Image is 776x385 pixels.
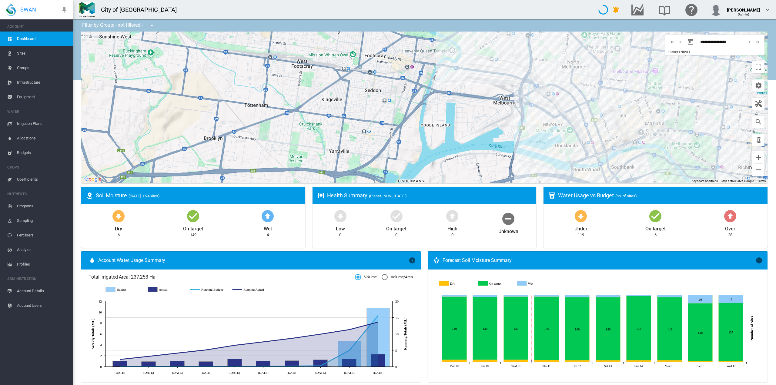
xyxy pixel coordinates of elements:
tspan: Mon 08 [450,364,459,368]
span: WATER [7,107,68,116]
span: Fertilisers [17,228,68,243]
div: Water Usage vs Budget [558,192,763,199]
div: [PERSON_NAME] [727,5,760,11]
g: Wet Sep 10, 2025 4 [504,295,528,297]
button: icon-chevron-double-right [754,38,761,45]
span: Allocations [17,131,68,146]
md-icon: icon-arrow-down-bold-circle [111,209,126,223]
md-icon: icon-arrow-up-bold-circle [723,209,738,223]
button: icon-bell-ring [610,4,622,16]
md-icon: icon-menu-down [148,22,156,29]
g: On target Sep 10, 2025 149 [504,297,528,360]
md-icon: icon-cog [755,82,762,89]
tspan: Mon 15 [665,364,674,368]
tspan: 10 [99,310,102,314]
tspan: Tue 16 [696,364,704,368]
md-icon: icon-arrow-up-bold-circle [445,209,460,223]
md-icon: Click here for help [684,6,699,13]
tspan: Thu 11 [542,364,551,368]
md-icon: icon-arrow-down-bold-circle [574,209,588,223]
circle: Running Budget 20 Aug 0.19 [291,365,293,367]
g: On target Sep 17, 2025 137 [719,303,743,361]
tspan: Weekly Totals (ML) [91,319,95,349]
circle: Running Budget 6 Aug 0.06 [233,365,236,367]
tspan: [DATE] [373,371,383,374]
tspan: Sun 14 [634,364,643,368]
img: profile.jpg [710,4,722,16]
g: Wet Sep 12, 2025 6 [565,295,590,297]
md-icon: icon-checkbox-marked-circle [648,209,663,223]
div: 6 [118,232,120,238]
g: On target Sep 14, 2025 152 [627,296,651,360]
tspan: 6 [100,332,102,336]
div: Low [336,223,345,232]
button: md-calendar [684,36,697,48]
div: On target [386,223,406,232]
tspan: 20 [395,300,399,303]
tspan: 4 [100,343,102,347]
md-icon: icon-magnify [755,118,762,126]
md-radio-button: Volume/Area [382,274,413,280]
span: ([DATE], 159 Sites) [129,194,160,198]
div: Over [725,223,735,232]
span: Dashboard [17,32,68,46]
tspan: 15 [395,316,399,320]
g: Budget 10 Sept 10.7 [367,308,390,367]
circle: Running Budget 23 Jul 0 [176,365,179,368]
tspan: Running Totals (ML) [403,318,407,350]
g: On target Sep 12, 2025 149 [565,297,590,360]
circle: Running Budget 9 Jul 0 [119,365,121,368]
md-icon: icon-map-marker-radius [86,192,93,199]
div: Forecast Soil Moisture Summary [443,257,755,264]
div: 6 [654,232,657,238]
span: Analytes [17,243,68,257]
tspan: [DATE] [143,371,154,374]
md-icon: icon-chevron-left [677,38,684,45]
g: Dry Sep 15, 2025 4 [657,360,682,362]
g: Wet Sep 11, 2025 4 [534,295,559,297]
tspan: Wed 17 [727,364,736,368]
circle: Running Actual 23 Jul 4.15 [176,352,179,354]
span: CROPS [7,162,68,172]
circle: Running Actual 16 Jul 3.15 [147,355,150,357]
g: Dry [439,281,474,286]
circle: Running Budget 13 Aug 0.12 [262,365,264,367]
g: Wet Sep 13, 2025 6 [596,295,620,297]
g: Wet Sep 14, 2025 3 [627,295,651,296]
span: Map data ©2025 Google [721,179,754,182]
md-icon: icon-chevron-double-right [754,38,761,45]
g: Wet Sep 17, 2025 19 [719,295,743,303]
a: Terms [757,179,766,182]
g: Dry Sep 16, 2025 3 [688,361,713,362]
tspan: 12 [99,300,102,303]
button: Zoom in [752,151,764,163]
md-icon: icon-chevron-right [746,38,753,45]
md-icon: icon-bell-ring [612,6,620,13]
button: Zoom out [752,164,764,176]
tspan: Sat 13 [604,364,612,368]
tspan: [DATE] [115,371,125,374]
tspan: [DATE] [172,371,183,374]
button: icon-chevron-double-left [668,38,676,45]
div: 0 [451,232,453,238]
tspan: [DATE] [229,371,240,374]
g: Dry Sep 08, 2025 6 [442,360,467,362]
tspan: [DATE] [201,371,211,374]
md-icon: icon-select-all [755,136,762,144]
span: SWAN [20,6,36,13]
md-icon: icon-information [755,257,763,264]
button: icon-magnify [752,116,764,128]
md-icon: icon-checkbox-marked-circle [389,209,404,223]
img: Google [83,175,103,183]
span: NUTRIENTS [7,189,68,199]
span: Infrastructure [17,75,68,90]
div: Soil Moisture [96,192,300,199]
g: Dry Sep 13, 2025 4 [596,360,620,362]
g: Dry Sep 12, 2025 4 [565,360,590,362]
button: icon-menu-down [146,19,158,32]
circle: Running Budget 16 Jul 0 [147,365,150,368]
div: Under [574,223,587,232]
span: Budgets [17,146,68,160]
tspan: 5 [395,349,397,352]
button: icon-select-all [752,134,764,146]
